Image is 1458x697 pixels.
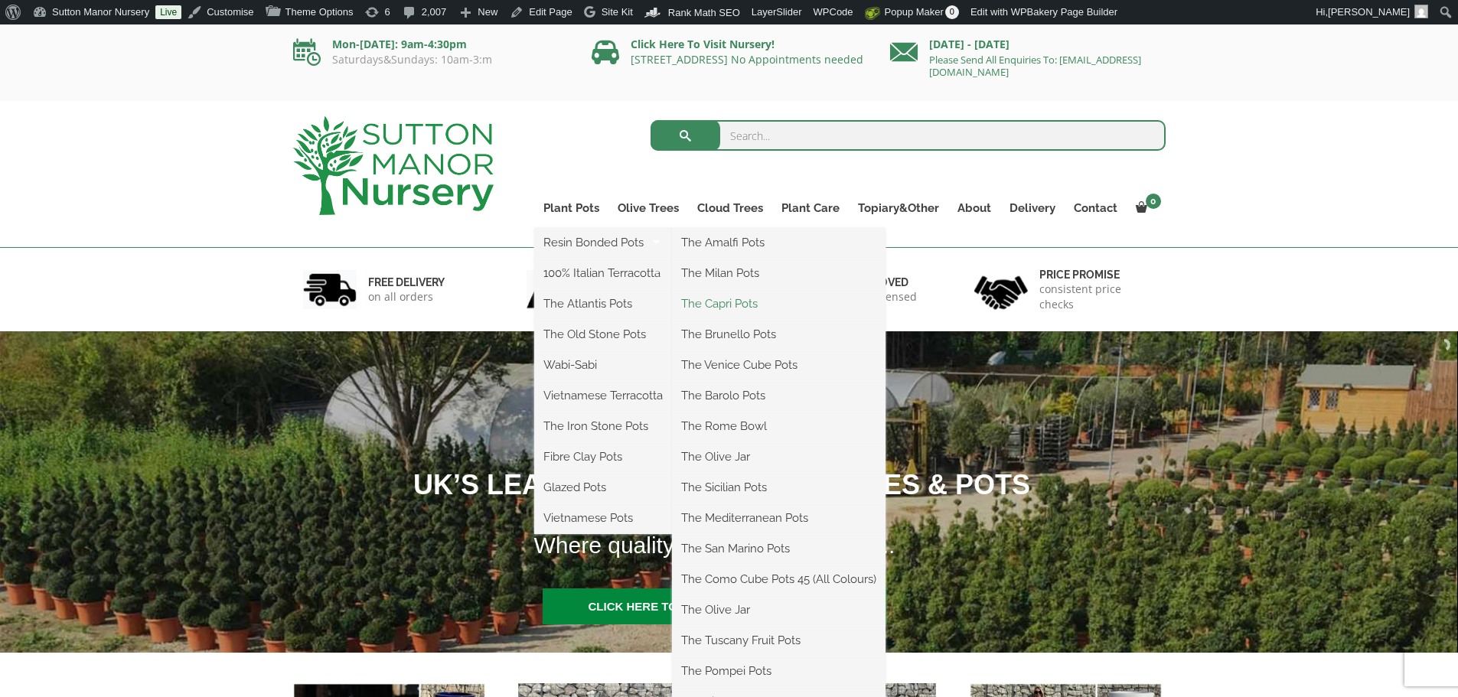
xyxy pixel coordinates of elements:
a: The Sicilian Pots [672,476,886,499]
a: About [948,197,1000,219]
img: 1.jpg [303,270,357,309]
span: [PERSON_NAME] [1328,6,1410,18]
a: Resin Bonded Pots [534,231,672,254]
a: The Venice Cube Pots [672,353,886,376]
a: Contact [1065,197,1127,219]
a: Click Here To Visit Nursery! [631,37,775,51]
img: 2.jpg [527,270,580,309]
p: [DATE] - [DATE] [890,35,1166,54]
img: 4.jpg [974,266,1028,313]
a: [STREET_ADDRESS] No Appointments needed [631,52,863,67]
a: The Capri Pots [672,292,886,315]
a: The Olive Jar [672,445,886,468]
a: Live [155,5,181,19]
a: Glazed Pots [534,476,672,499]
img: logo [293,116,494,215]
span: Site Kit [602,6,633,18]
p: consistent price checks [1039,282,1156,312]
a: The Amalfi Pots [672,231,886,254]
a: Vietnamese Pots [534,506,672,529]
a: The Atlantis Pots [534,292,672,315]
a: Please Send All Enquiries To: [EMAIL_ADDRESS][DOMAIN_NAME] [929,53,1141,79]
a: The Barolo Pots [672,384,886,407]
a: The Iron Stone Pots [534,415,672,438]
a: The San Marino Pots [672,537,886,560]
a: Cloud Trees [688,197,772,219]
a: The Milan Pots [672,262,886,285]
a: Fibre Clay Pots [534,445,672,468]
a: The Pompei Pots [672,660,886,682]
p: Mon-[DATE]: 9am-4:30pm [293,35,569,54]
a: 100% Italian Terracotta [534,262,672,285]
a: The Rome Bowl [672,415,886,438]
span: 0 [945,5,959,19]
a: Plant Care [772,197,849,219]
h1: Where quality grows on every tree.. [515,523,1267,568]
span: Rank Math SEO [668,7,740,18]
a: Wabi-Sabi [534,353,672,376]
a: Vietnamese Terracotta [534,384,672,407]
a: 0 [1127,197,1166,219]
span: 0 [1146,194,1161,209]
p: on all orders [368,289,445,305]
h6: Price promise [1039,268,1156,282]
p: Saturdays&Sundays: 10am-3:m [293,54,569,66]
a: Delivery [1000,197,1065,219]
a: The Como Cube Pots 45 (All Colours) [672,568,886,591]
a: The Tuscany Fruit Pots [672,629,886,652]
a: The Mediterranean Pots [672,506,886,529]
a: Olive Trees [608,197,688,219]
a: The Brunello Pots [672,323,886,346]
input: Search... [651,120,1166,151]
h1: FREE UK DELIVERY UK’S LEADING SUPPLIERS OF TREES & POTS [159,415,1266,508]
a: The Old Stone Pots [534,323,672,346]
a: Plant Pots [534,197,608,219]
h6: FREE DELIVERY [368,275,445,289]
a: Topiary&Other [849,197,948,219]
a: The Olive Jar [672,598,886,621]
